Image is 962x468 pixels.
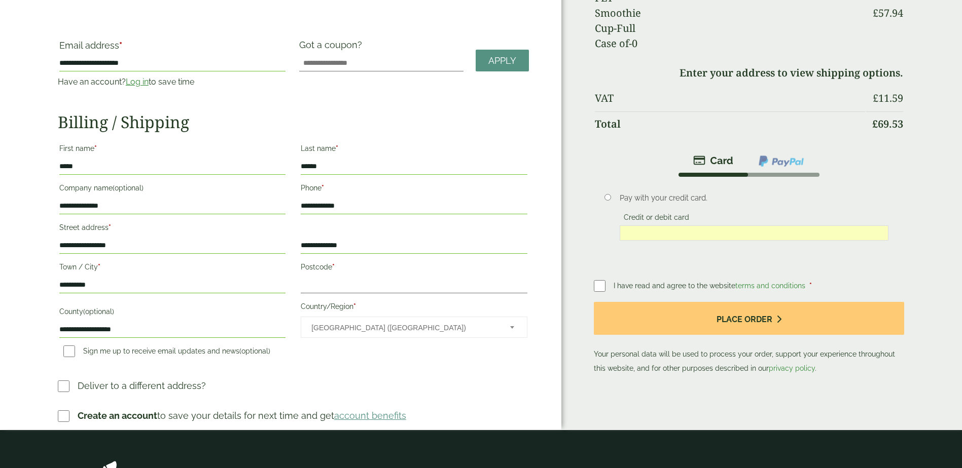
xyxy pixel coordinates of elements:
[873,91,903,105] bdi: 11.59
[488,55,516,66] span: Apply
[301,141,527,159] label: Last name
[301,317,527,338] span: Country/Region
[299,40,366,55] label: Got a coupon?
[58,112,529,132] h2: Billing / Shipping
[58,76,287,88] p: Have an account? to save time
[769,364,815,372] a: privacy policy
[336,144,338,152] abbr: required
[301,299,527,317] label: Country/Region
[809,282,812,290] abbr: required
[59,220,286,238] label: Street address
[78,410,157,421] strong: Create an account
[595,86,866,110] th: VAT
[735,282,805,290] a: terms and conditions
[109,223,111,231] abbr: required
[873,6,903,20] bdi: 57.94
[59,260,286,277] label: Town / City
[78,379,206,393] p: Deliver to a different address?
[119,40,122,51] abbr: required
[301,181,527,198] label: Phone
[334,410,406,421] a: account benefits
[59,141,286,159] label: First name
[620,192,888,204] p: Pay with your credit card.
[59,181,286,198] label: Company name
[595,61,904,85] td: Enter your address to view shipping options.
[476,50,529,71] a: Apply
[94,144,97,152] abbr: required
[113,184,144,192] span: (optional)
[59,41,286,55] label: Email address
[693,154,733,167] img: stripe.png
[332,263,335,271] abbr: required
[239,347,270,355] span: (optional)
[873,6,878,20] span: £
[98,263,100,271] abbr: required
[59,347,274,358] label: Sign me up to receive email updates and news
[594,302,905,375] p: Your personal data will be used to process your order, support your experience throughout this we...
[78,409,406,422] p: to save your details for next time and get
[59,304,286,322] label: County
[873,91,878,105] span: £
[311,317,496,338] span: United Kingdom (UK)
[594,302,905,335] button: Place order
[126,77,149,87] a: Log in
[322,184,324,192] abbr: required
[620,213,693,224] label: Credit or debit card
[872,117,878,131] span: £
[301,260,527,277] label: Postcode
[353,302,356,310] abbr: required
[758,154,805,168] img: ppcp-gateway.png
[614,282,807,290] span: I have read and agree to the website
[872,117,903,131] bdi: 69.53
[595,111,866,136] th: Total
[83,307,114,316] span: (optional)
[63,345,75,357] input: Sign me up to receive email updates and news(optional)
[623,228,885,238] iframe: Secure card payment input frame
